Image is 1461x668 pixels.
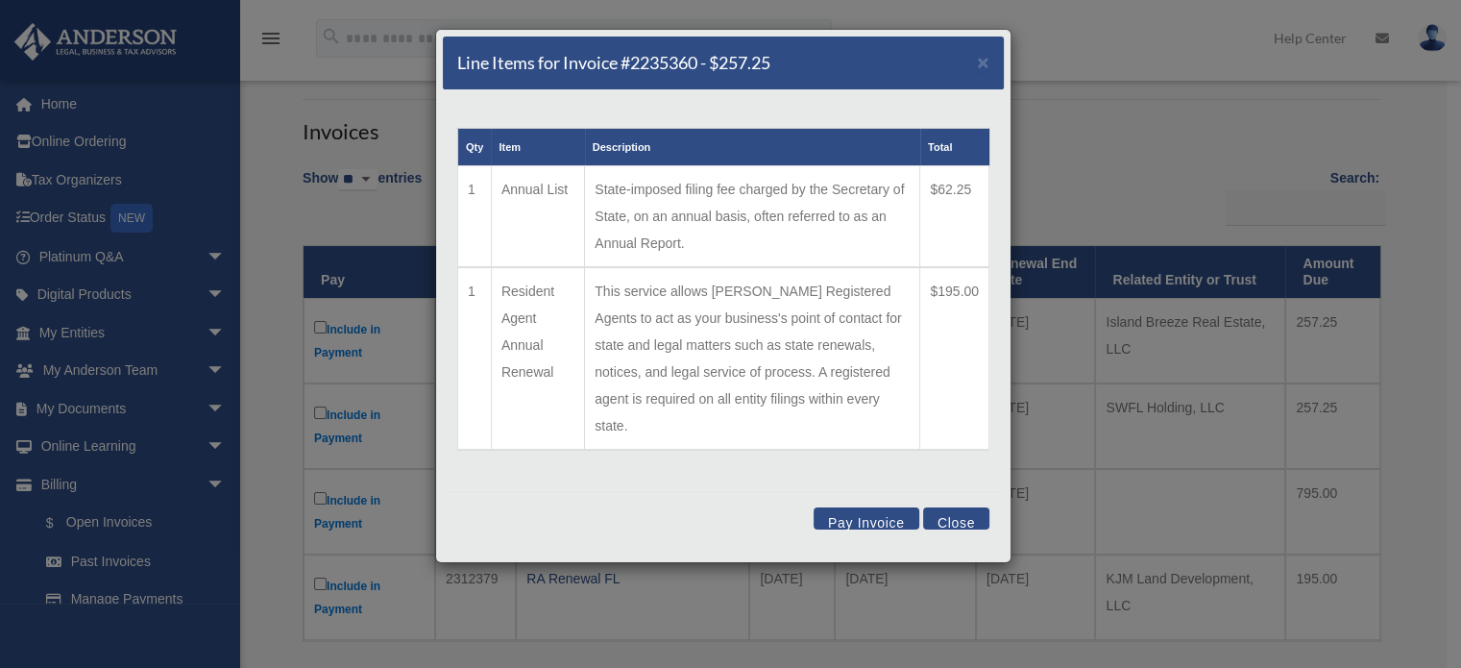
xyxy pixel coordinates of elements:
[458,267,492,450] td: 1
[920,267,989,450] td: $195.00
[491,129,584,166] th: Item
[491,166,584,268] td: Annual List
[457,51,770,75] h5: Line Items for Invoice #2235360 - $257.25
[977,52,989,72] button: Close
[491,267,584,450] td: Resident Agent Annual Renewal
[923,507,989,530] button: Close
[977,51,989,73] span: ×
[920,129,989,166] th: Total
[458,166,492,268] td: 1
[920,166,989,268] td: $62.25
[814,507,919,530] button: Pay Invoice
[458,129,492,166] th: Qty
[585,267,920,450] td: This service allows [PERSON_NAME] Registered Agents to act as your business's point of contact fo...
[585,166,920,268] td: State-imposed filing fee charged by the Secretary of State, on an annual basis, often referred to...
[585,129,920,166] th: Description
